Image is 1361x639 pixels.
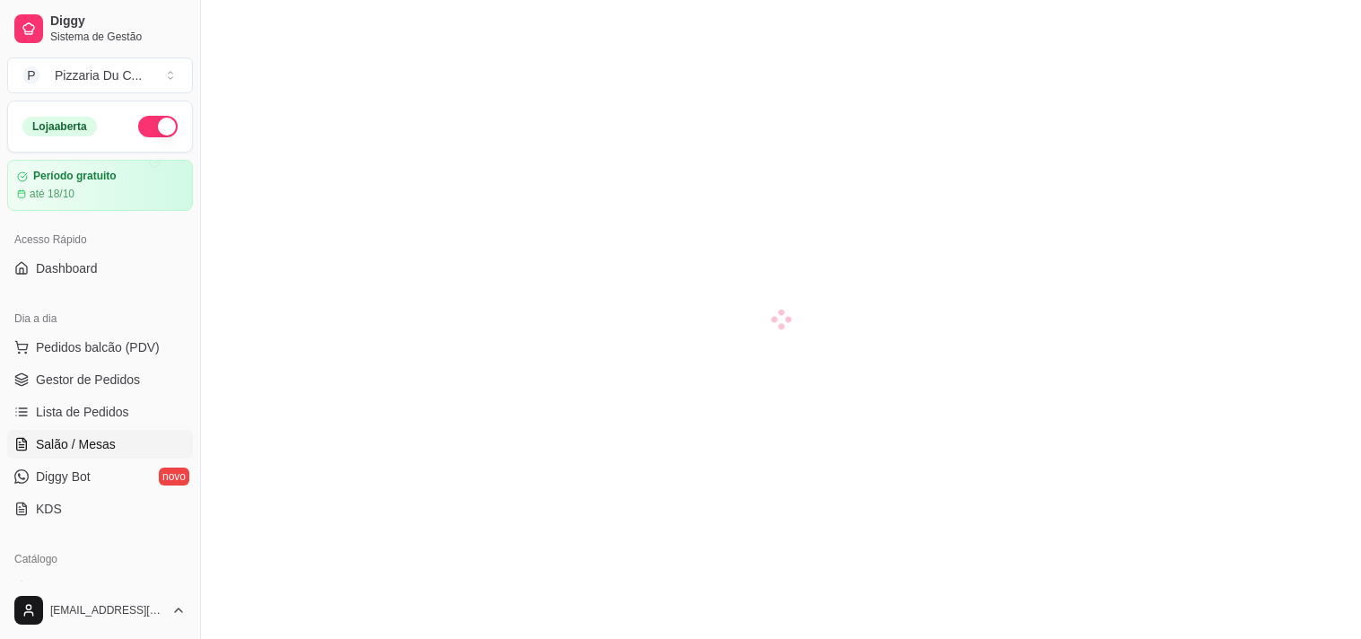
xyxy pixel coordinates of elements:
span: Produtos [36,579,86,597]
div: Catálogo [7,545,193,573]
span: Pedidos balcão (PDV) [36,338,160,356]
a: DiggySistema de Gestão [7,7,193,50]
div: Acesso Rápido [7,225,193,254]
span: P [22,66,40,84]
span: Gestor de Pedidos [36,371,140,389]
span: Diggy Bot [36,468,91,486]
div: Pizzaria Du C ... [55,66,142,84]
span: Sistema de Gestão [50,30,186,44]
button: [EMAIL_ADDRESS][DOMAIN_NAME] [7,589,193,632]
a: Salão / Mesas [7,430,193,459]
a: Gestor de Pedidos [7,365,193,394]
a: Dashboard [7,254,193,283]
button: Pedidos balcão (PDV) [7,333,193,362]
span: Diggy [50,13,186,30]
article: até 18/10 [30,187,74,201]
div: Loja aberta [22,117,97,136]
span: KDS [36,500,62,518]
a: Diggy Botnovo [7,462,193,491]
a: KDS [7,495,193,523]
a: Produtos [7,573,193,602]
article: Período gratuito [33,170,117,183]
button: Select a team [7,57,193,93]
span: [EMAIL_ADDRESS][DOMAIN_NAME] [50,603,164,617]
span: Lista de Pedidos [36,403,129,421]
a: Período gratuitoaté 18/10 [7,160,193,211]
span: Dashboard [36,259,98,277]
button: Alterar Status [138,116,178,137]
span: Salão / Mesas [36,435,116,453]
div: Dia a dia [7,304,193,333]
a: Lista de Pedidos [7,398,193,426]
